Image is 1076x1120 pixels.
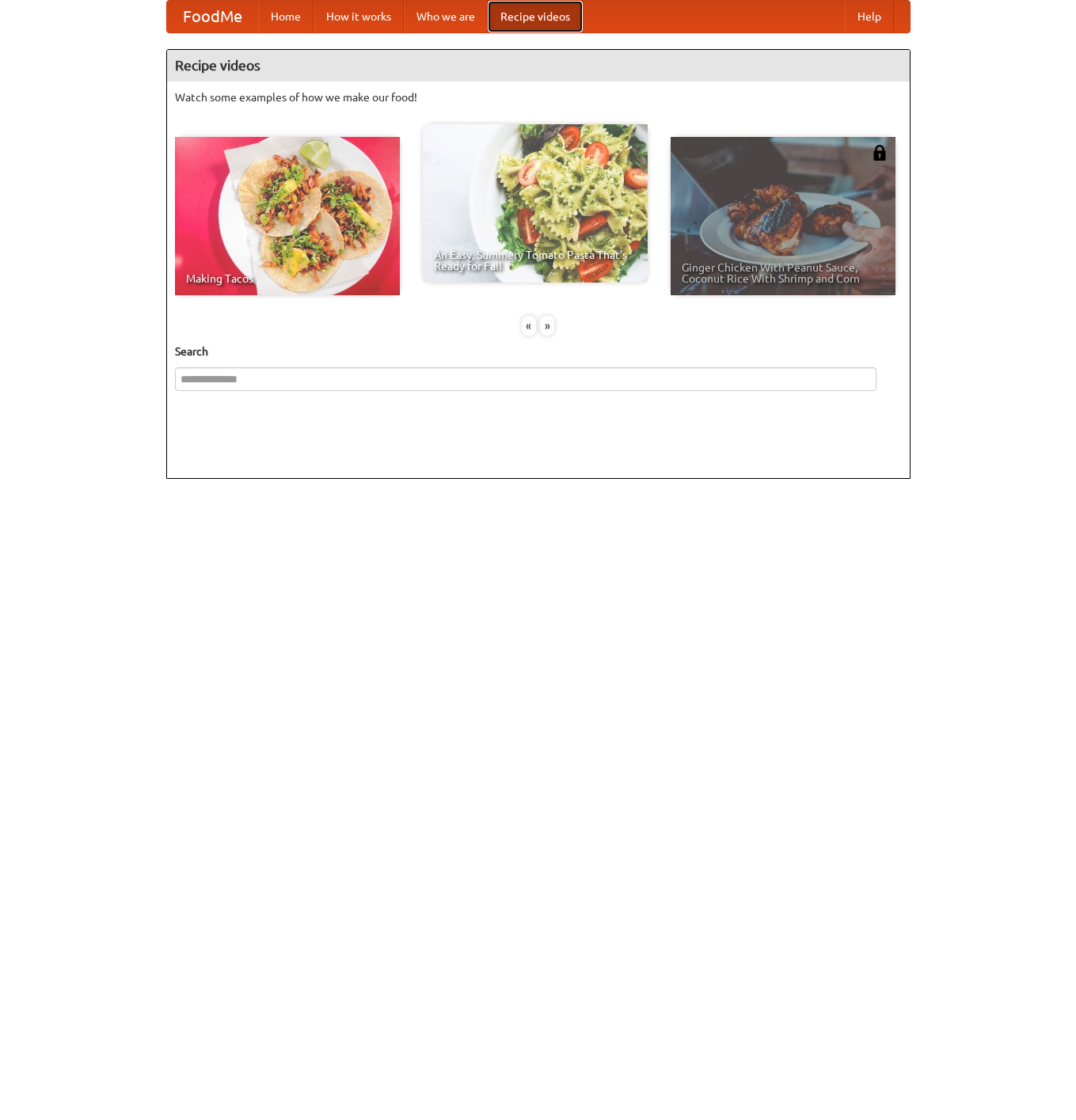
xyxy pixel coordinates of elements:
a: Making Tacos [175,137,400,295]
a: An Easy, Summery Tomato Pasta That's Ready for Fall [423,124,648,283]
img: 483408.png [872,145,888,161]
a: How it works [314,1,404,32]
a: Who we are [404,1,488,32]
p: Watch some examples of how we make our food! [175,89,902,105]
span: Making Tacos [186,273,389,284]
span: An Easy, Summery Tomato Pasta That's Ready for Fall [434,249,637,271]
h5: Search [175,344,902,359]
div: » [540,316,554,336]
a: FoodMe [167,1,258,32]
a: Home [258,1,314,32]
a: Recipe videos [488,1,583,32]
h4: Recipe videos [167,50,910,82]
a: Help [845,1,894,32]
div: « [522,316,536,336]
